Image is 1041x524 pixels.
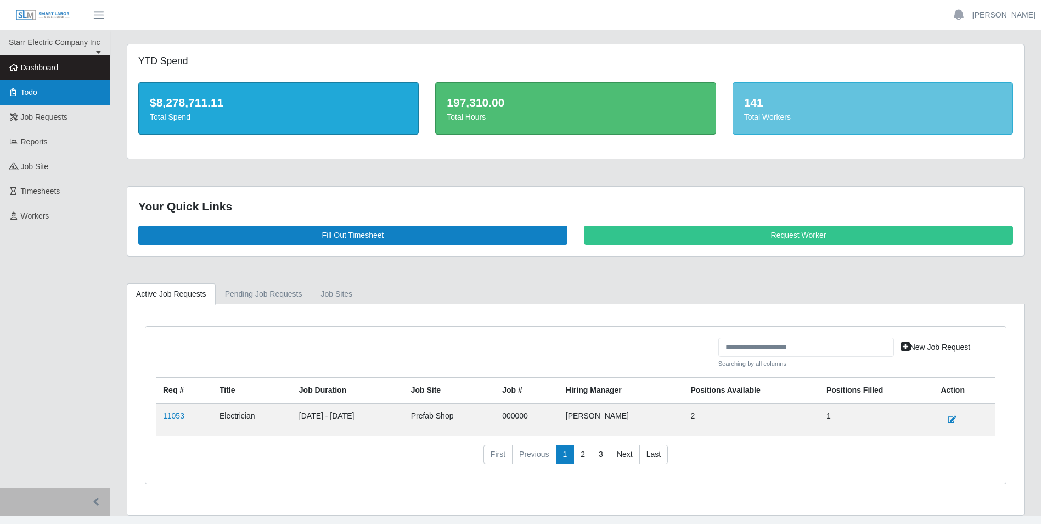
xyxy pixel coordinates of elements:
[496,403,559,436] td: 000000
[447,94,704,112] div: 197,310.00
[744,112,1001,123] div: Total Workers
[213,403,292,436] td: Electrician
[21,187,60,196] span: Timesheets
[138,198,1013,215] div: Your Quick Links
[21,88,37,97] span: Todo
[21,63,59,72] span: Dashboard
[156,377,213,403] th: Req #
[934,377,995,403] th: Action
[292,403,404,436] td: [DATE] - [DATE]
[15,9,70,21] img: SLM Logo
[559,403,684,436] td: [PERSON_NAME]
[592,445,610,465] a: 3
[556,445,575,465] a: 1
[559,377,684,403] th: Hiring Manager
[312,283,362,305] a: job sites
[744,94,1001,112] div: 141
[127,283,216,305] a: Active Job Requests
[138,226,567,245] a: Fill Out Timesheet
[216,283,312,305] a: Pending Job Requests
[684,403,820,436] td: 2
[404,403,496,436] td: Prefab Shop
[21,211,49,220] span: Workers
[496,377,559,403] th: Job #
[820,403,934,436] td: 1
[150,112,407,123] div: Total Spend
[610,445,640,465] a: Next
[894,338,978,357] a: New Job Request
[156,445,995,473] nav: pagination
[573,445,592,465] a: 2
[21,113,68,121] span: Job Requests
[213,377,292,403] th: Title
[584,226,1013,245] a: Request Worker
[292,377,404,403] th: Job Duration
[163,411,184,420] a: 11053
[404,377,496,403] th: job site
[639,445,668,465] a: Last
[138,55,419,67] h5: YTD Spend
[972,9,1036,21] a: [PERSON_NAME]
[21,162,49,171] span: job site
[684,377,820,403] th: Positions Available
[447,112,704,123] div: Total Hours
[150,94,407,112] div: $8,278,711.11
[718,359,894,369] small: Searching by all columns
[21,137,48,146] span: Reports
[820,377,934,403] th: Positions Filled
